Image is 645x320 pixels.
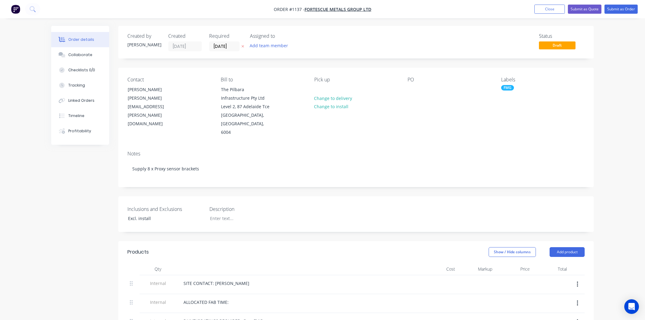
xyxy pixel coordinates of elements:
[314,77,398,83] div: Pick up
[68,128,91,134] div: Profitability
[68,67,95,73] div: Checklists 0/0
[604,5,638,14] button: Submit as Order
[68,37,94,42] div: Order details
[221,85,272,111] div: The Pilbara Infrastructure Pty Ltd Level 2, 87 Adelaide Tce
[221,111,272,137] div: [GEOGRAPHIC_DATA], [GEOGRAPHIC_DATA], 6004
[127,41,161,48] div: [PERSON_NAME]
[128,85,178,94] div: [PERSON_NAME]
[51,47,109,62] button: Collaborate
[408,77,491,83] div: PO
[250,33,311,39] div: Assigned to
[495,263,532,275] div: Price
[128,94,178,128] div: [PERSON_NAME][EMAIL_ADDRESS][PERSON_NAME][DOMAIN_NAME]
[539,33,585,39] div: Status
[250,41,291,50] button: Add team member
[209,33,243,39] div: Required
[624,299,639,314] div: Open Intercom Messenger
[458,263,495,275] div: Markup
[51,123,109,139] button: Profitability
[501,85,514,91] div: FMG
[68,83,85,88] div: Tracking
[140,263,176,275] div: Qty
[127,205,204,213] label: Inclusions and Exclusions
[11,5,20,14] img: Factory
[501,77,585,83] div: Labels
[489,247,536,257] button: Show / Hide columns
[68,113,84,119] div: Timeline
[534,5,565,14] button: Close
[142,299,174,305] span: Internal
[532,263,570,275] div: Total
[420,263,458,275] div: Cost
[311,94,355,102] button: Change to delivery
[51,62,109,78] button: Checklists 0/0
[127,159,585,178] div: Supply 8 x Proxy sensor brackets
[209,205,286,213] label: Description
[127,33,161,39] div: Created by
[247,41,291,50] button: Add team member
[568,5,601,14] button: Submit as Quote
[68,98,94,103] div: Linked Orders
[274,6,305,12] span: Order #1137 -
[311,102,352,111] button: Change to install
[127,77,211,83] div: Contact
[123,85,184,128] div: [PERSON_NAME][PERSON_NAME][EMAIL_ADDRESS][PERSON_NAME][DOMAIN_NAME]
[550,247,585,257] button: Add product
[539,41,576,49] span: Draft
[221,77,304,83] div: Bill to
[123,214,199,223] div: Excl. install
[142,280,174,286] span: Internal
[51,93,109,108] button: Linked Orders
[51,32,109,47] button: Order details
[127,151,585,157] div: Notes
[179,279,254,288] div: SITE CONTACT: [PERSON_NAME]
[127,248,149,256] div: Products
[168,33,202,39] div: Created
[68,52,92,58] div: Collaborate
[305,6,371,12] a: FORTESCUE METALS GROUP LTD
[179,298,233,307] div: ALLOCATED FAB TIME:
[51,78,109,93] button: Tracking
[51,108,109,123] button: Timeline
[216,85,277,137] div: The Pilbara Infrastructure Pty Ltd Level 2, 87 Adelaide Tce[GEOGRAPHIC_DATA], [GEOGRAPHIC_DATA], ...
